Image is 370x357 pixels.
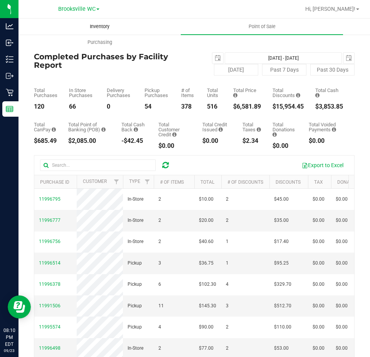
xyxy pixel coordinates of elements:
[128,196,143,203] span: In-Store
[121,122,146,132] div: Total Cash Back
[315,93,320,98] i: Sum of the successful, non-voided cash payment transactions for all purchases in the date range. ...
[199,217,214,224] span: $20.00
[199,345,214,352] span: $77.00
[128,281,142,288] span: Pickup
[40,179,69,185] a: Purchase ID
[107,104,133,110] div: 0
[337,179,360,185] a: Donation
[8,295,31,318] iframe: Resource center
[226,345,229,352] span: 2
[227,179,263,185] a: # of Discounts
[313,217,325,224] span: $0.00
[39,196,61,202] span: 11996795
[313,302,325,310] span: $0.00
[272,143,297,149] div: $0.00
[158,302,164,310] span: 11
[313,323,325,331] span: $0.00
[110,175,123,188] a: Filter
[181,18,343,35] a: Point of Sale
[158,143,191,149] div: $0.00
[39,282,61,287] span: 11996378
[272,104,304,110] div: $15,954.45
[242,138,261,144] div: $2.34
[200,179,214,185] a: Total
[274,302,291,310] span: $512.70
[6,22,13,30] inline-svg: Analytics
[69,88,95,98] div: In Store Purchases
[226,281,229,288] span: 4
[226,260,229,267] span: 1
[274,238,289,245] span: $17.40
[40,159,156,171] input: Search...
[296,93,300,98] i: Sum of the discount values applied to the all purchases in the date range.
[272,132,277,137] i: Sum of all round-up-to-next-dollar total price adjustments for all purchases in the date range.
[313,260,325,267] span: $0.00
[336,217,348,224] span: $0.00
[6,89,13,96] inline-svg: Retail
[262,64,306,75] button: Past 7 Days
[226,323,229,331] span: 2
[313,196,325,203] span: $0.00
[34,122,57,132] div: Total CanPay
[314,179,323,185] a: Tax
[145,88,170,98] div: Pickup Purchases
[158,260,161,267] span: 3
[202,122,231,132] div: Total Credit Issued
[34,52,194,69] h4: Completed Purchases by Facility Report
[58,6,96,12] span: Brooksville WC
[128,238,143,245] span: In-Store
[158,122,191,137] div: Total Customer Credit
[3,327,15,348] p: 08:10 PM EDT
[158,323,161,331] span: 4
[272,88,304,98] div: Total Discounts
[315,88,343,98] div: Total Cash
[313,281,325,288] span: $0.00
[39,260,61,266] span: 11996514
[336,196,348,203] span: $0.00
[310,64,355,75] button: Past 30 Days
[226,196,229,203] span: 2
[79,23,120,30] span: Inventory
[68,122,110,132] div: Total Point of Banking (POB)
[336,345,348,352] span: $0.00
[121,138,146,144] div: -$42.45
[158,345,161,352] span: 2
[226,217,229,224] span: 2
[158,238,161,245] span: 2
[158,196,161,203] span: 2
[52,127,56,132] i: Sum of the successful, non-voided CanPay payment transactions for all purchases in the date range.
[34,138,57,144] div: $685.49
[336,238,348,245] span: $0.00
[199,323,214,331] span: $90.00
[202,138,231,144] div: $0.00
[274,217,289,224] span: $35.00
[274,345,289,352] span: $53.00
[18,18,181,35] a: Inventory
[297,159,348,172] button: Export to Excel
[233,93,237,98] i: Sum of the total prices of all purchases in the date range.
[158,217,161,224] span: 2
[181,88,195,98] div: # of Items
[68,138,110,144] div: $2,085.00
[3,348,15,354] p: 09/23
[199,281,216,288] span: $102.30
[313,238,325,245] span: $0.00
[336,281,348,288] span: $0.00
[207,104,222,110] div: 516
[6,39,13,47] inline-svg: Inbound
[6,72,13,80] inline-svg: Outbound
[145,104,170,110] div: 54
[160,179,184,185] a: # of Items
[39,218,61,223] span: 11996777
[242,122,261,132] div: Total Taxes
[214,64,258,75] button: [DATE]
[199,260,214,267] span: $36.75
[39,303,61,308] span: 11991506
[274,323,291,331] span: $110.00
[274,260,289,267] span: $95.25
[309,122,343,132] div: Total Voided Payments
[107,88,133,98] div: Delivery Purchases
[212,53,223,64] span: select
[181,104,195,110] div: 378
[39,324,61,330] span: 11995574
